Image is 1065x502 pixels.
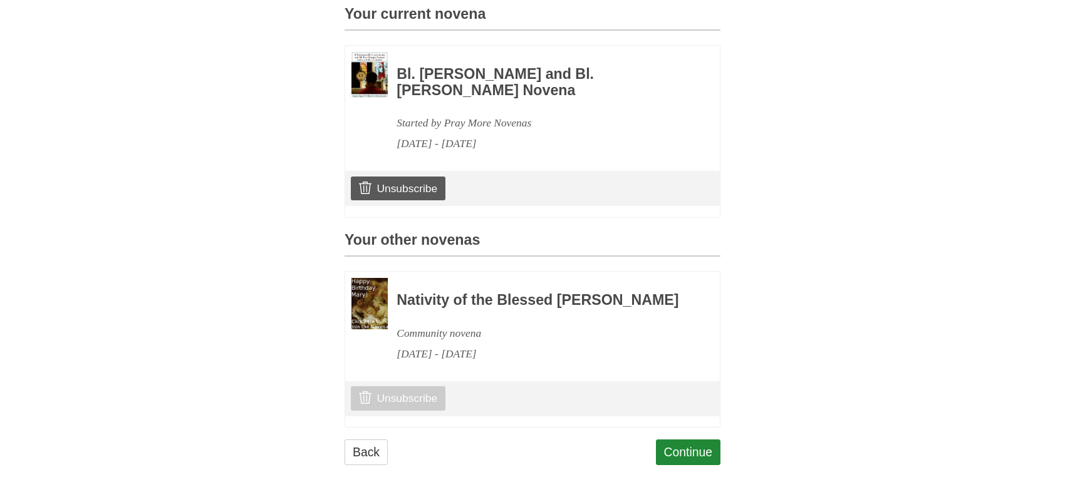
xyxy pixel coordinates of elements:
[397,344,686,364] div: [DATE] - [DATE]
[397,113,686,133] div: Started by Pray More Novenas
[351,386,445,410] a: Unsubscribe
[397,323,686,344] div: Community novena
[397,66,686,98] h3: Bl. [PERSON_NAME] and Bl. [PERSON_NAME] Novena
[351,177,445,200] a: Unsubscribe
[351,52,388,98] img: Novena image
[345,6,720,31] h3: Your current novena
[397,292,686,309] h3: Nativity of the Blessed [PERSON_NAME]
[397,133,686,154] div: [DATE] - [DATE]
[351,278,388,329] img: Novena image
[345,439,388,465] a: Back
[656,439,721,465] a: Continue
[345,232,720,257] h3: Your other novenas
